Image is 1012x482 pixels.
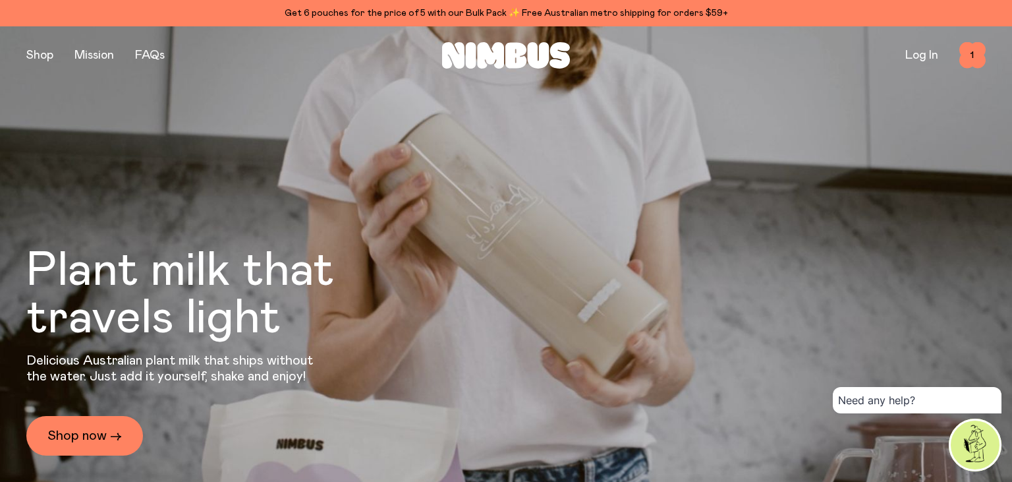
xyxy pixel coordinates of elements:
[951,421,999,469] img: agent
[135,49,165,61] a: FAQs
[26,247,406,342] h1: Plant milk that travels light
[26,353,322,384] p: Delicious Australian plant milk that ships without the water. Just add it yourself, shake and enjoy!
[905,49,938,61] a: Log In
[26,416,143,456] a: Shop now →
[959,42,986,69] button: 1
[833,387,1001,413] div: Need any help?
[26,5,986,21] div: Get 6 pouches for the price of 5 with our Bulk Pack ✨ Free Australian metro shipping for orders $59+
[74,49,114,61] a: Mission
